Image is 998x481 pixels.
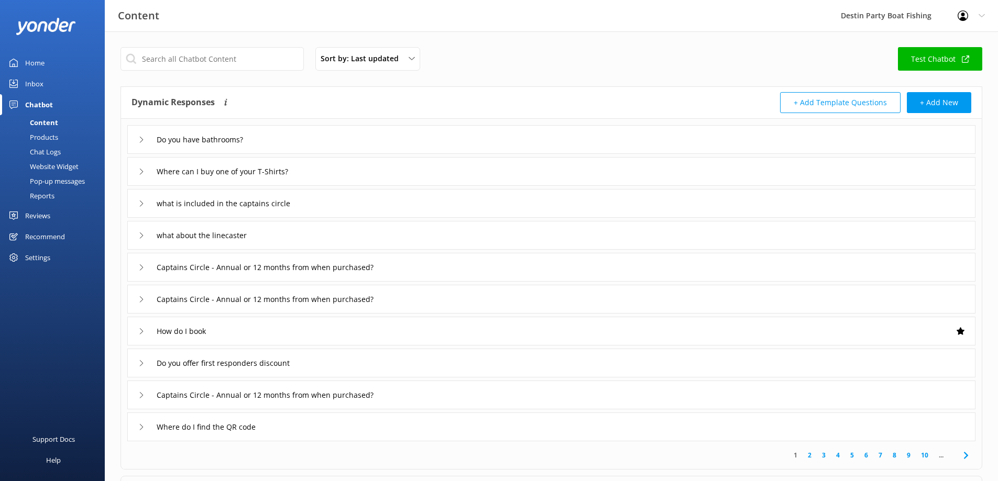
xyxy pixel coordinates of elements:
div: Reviews [25,205,50,226]
h3: Content [118,7,159,24]
div: Inbox [25,73,43,94]
a: Test Chatbot [898,47,982,71]
div: Support Docs [32,429,75,450]
div: Content [6,115,58,130]
div: Pop-up messages [6,174,85,188]
a: Website Widget [6,159,105,174]
a: 7 [873,450,887,460]
button: + Add Template Questions [780,92,901,113]
a: 6 [859,450,873,460]
span: Sort by: Last updated [321,53,405,64]
a: 3 [817,450,831,460]
div: Recommend [25,226,65,247]
a: 4 [831,450,845,460]
button: + Add New [907,92,971,113]
a: Reports [6,188,105,203]
a: 1 [788,450,803,460]
a: 8 [887,450,902,460]
a: Chat Logs [6,144,105,159]
a: 2 [803,450,817,460]
span: ... [934,450,949,460]
div: Website Widget [6,159,79,174]
div: Products [6,130,58,144]
img: yonder-white-logo.png [16,18,76,35]
div: Settings [25,247,50,268]
a: 5 [845,450,859,460]
a: Content [6,115,105,130]
h4: Dynamic Responses [131,92,215,113]
div: Reports [6,188,54,203]
div: Help [46,450,61,471]
div: Chat Logs [6,144,61,159]
div: Home [25,52,45,73]
a: Pop-up messages [6,174,105,188]
a: 10 [916,450,934,460]
input: Search all Chatbot Content [120,47,304,71]
a: Products [6,130,105,144]
a: 9 [902,450,916,460]
div: Chatbot [25,94,53,115]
